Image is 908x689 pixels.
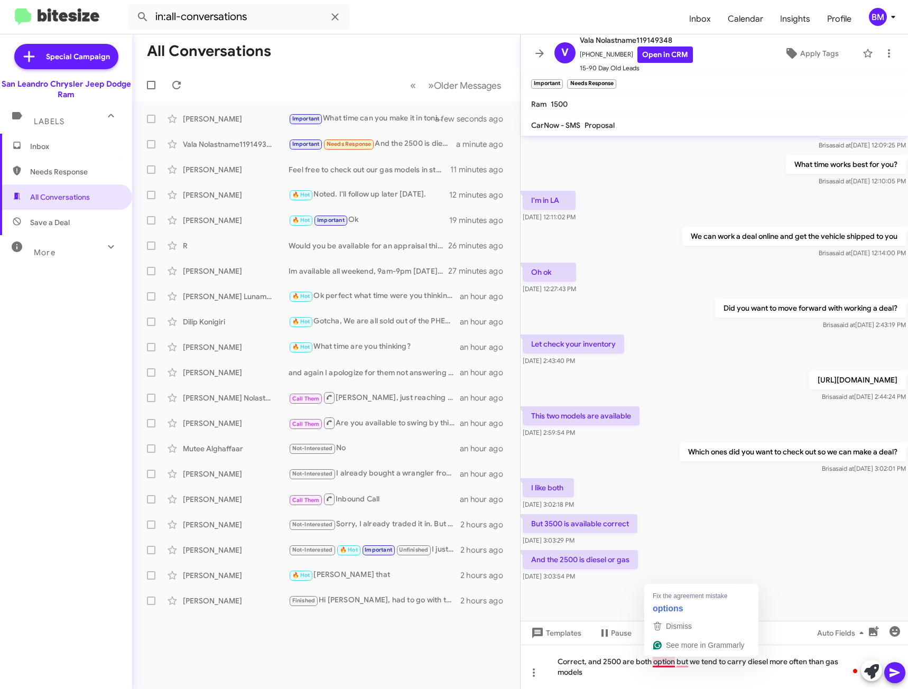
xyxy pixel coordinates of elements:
span: Important [365,546,392,553]
span: Save a Deal [30,217,70,228]
div: What time can you make it in tonight? [289,113,448,125]
span: Finished [292,597,316,604]
p: I'm in LA [523,191,576,210]
a: Special Campaign [14,44,118,69]
div: And the 2500 is diesel or gas [289,138,456,150]
div: Noted. I'll follow up later [DATE]. [289,189,449,201]
span: Call Them [292,421,320,427]
span: Important [292,141,320,147]
div: Im available all weekend, 9am-9pm [DATE] and [DATE] from 10am-8pm [289,266,448,276]
div: 2 hours ago [460,595,512,606]
div: an hour ago [460,469,512,479]
button: Next [422,75,507,96]
div: Are you available to swing by this weekend for an appraisal? [289,416,460,430]
div: [PERSON_NAME] [183,519,289,530]
span: [DATE] 2:59:54 PM [523,429,575,436]
div: [PERSON_NAME] [183,469,289,479]
div: Ok perfect what time were you thinking? [289,290,460,302]
span: Needs Response [30,166,120,177]
div: 19 minutes ago [449,215,512,226]
div: [PERSON_NAME] [183,367,289,378]
div: I just sent you the link for the cresit app [289,544,460,556]
button: Auto Fields [809,623,876,643]
div: [PERSON_NAME] [183,595,289,606]
span: Brisa [DATE] 2:43:19 PM [823,321,906,329]
div: [PERSON_NAME] [183,190,289,200]
p: But 3500 is available correct [523,514,637,533]
span: 🔥 Hot [292,572,310,579]
div: No [289,442,460,454]
span: [DATE] 12:27:43 PM [523,285,576,293]
p: [URL][DOMAIN_NAME] [809,370,906,389]
div: [PERSON_NAME] that [289,569,460,581]
span: Brisa [DATE] 3:02:01 PM [822,464,906,472]
div: To enrich screen reader interactions, please activate Accessibility in Grammarly extension settings [521,645,908,689]
span: said at [836,393,854,401]
div: 2 hours ago [460,545,512,555]
p: Which ones did you want to check out so we can make a deal? [680,442,906,461]
span: said at [832,249,851,257]
span: 🔥 Hot [292,343,310,350]
button: Previous [404,75,422,96]
div: Mutee Alghaffaar [183,443,289,454]
span: More [34,248,55,257]
a: Inbox [681,4,719,34]
span: Call Them [292,395,320,402]
span: 1500 [551,99,568,109]
div: and again I apologize for them not answering your questions!! Let me know what questions you have... [289,367,460,378]
div: What time are you thinking? [289,341,460,353]
div: an hour ago [460,367,512,378]
a: Profile [819,4,860,34]
span: Not-Interested [292,521,333,528]
div: Would you be available for an appraisal this weekend? [289,240,448,251]
span: Brisa [DATE] 12:09:25 PM [819,141,906,149]
div: a minute ago [456,139,512,150]
div: 2 hours ago [460,519,512,530]
div: Ok [289,214,449,226]
span: » [428,79,434,92]
div: an hour ago [460,494,512,505]
a: Open in CRM [637,46,693,63]
div: Dilip Konigiri [183,316,289,327]
span: Templates [529,623,581,643]
div: Inbound Call [289,492,460,506]
p: What time works best for you? [786,155,906,174]
div: [PERSON_NAME] [183,114,289,124]
input: Search [128,4,350,30]
p: Let check your inventory [523,334,624,353]
span: [DATE] 12:11:02 PM [523,213,576,221]
span: [DATE] 2:43:40 PM [523,357,575,365]
span: Brisa [DATE] 2:44:24 PM [822,393,906,401]
h1: All Conversations [147,43,271,60]
span: Insights [772,4,819,34]
span: « [410,79,416,92]
span: Calendar [719,4,772,34]
small: Important [531,79,563,89]
span: Not-Interested [292,470,333,477]
button: BM [860,8,896,26]
div: a few seconds ago [448,114,512,124]
span: Important [317,217,345,224]
span: 🔥 Hot [292,191,310,198]
span: All Conversations [30,192,90,202]
nav: Page navigation example [404,75,507,96]
span: Unfinished [399,546,428,553]
span: Special Campaign [46,51,110,62]
div: I already bought a wrangler from you a month ago [289,468,460,480]
div: 2 hours ago [460,570,512,581]
p: And the 2500 is diesel or gas [523,550,638,569]
span: 🔥 Hot [292,293,310,300]
div: an hour ago [460,418,512,429]
div: BM [869,8,887,26]
span: 🔥 Hot [292,318,310,325]
div: an hour ago [460,342,512,352]
div: an hour ago [460,443,512,454]
span: [DATE] 3:02:18 PM [523,500,574,508]
span: Older Messages [434,80,501,91]
div: R [183,240,289,251]
div: [PERSON_NAME] Lunamonetesori [183,291,289,302]
span: 🔥 Hot [292,217,310,224]
span: 🔥 Hot [340,546,358,553]
div: [PERSON_NAME] Nolastname117713434 [183,393,289,403]
button: Templates [521,623,590,643]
